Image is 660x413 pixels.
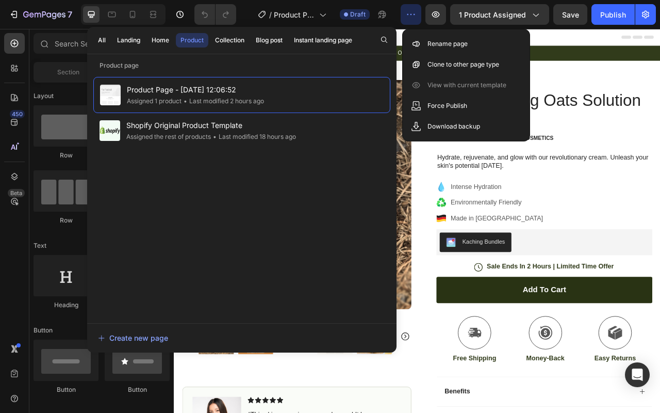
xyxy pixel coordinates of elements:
[213,133,217,140] span: •
[184,97,187,105] span: •
[367,265,421,276] div: Kaching Bundles
[34,300,98,310] div: Heading
[152,36,169,45] div: Home
[289,33,357,47] button: Instant landing page
[117,36,140,45] div: Landing
[174,29,660,413] iframe: To enrich screen reader interactions, please activate Accessibility in Grammarly extension settings
[346,265,358,278] img: KachingBundles.png
[34,326,53,335] span: Button
[450,4,549,25] button: 1 product assigned
[398,297,559,308] p: Sale Ends In 2 Hours | Limited Time Offer
[34,241,46,250] span: Text
[98,332,168,343] div: Create new page
[127,84,264,96] span: Product Page - [DATE] 12:06:52
[443,326,499,339] div: Add to cart
[105,385,170,394] div: Button
[427,39,468,49] p: Rename page
[352,235,469,247] p: Made in [GEOGRAPHIC_DATA]
[57,68,79,77] span: Section
[211,132,296,142] div: Last modified 18 hours ago
[127,96,181,106] div: Assigned 1 product
[350,10,366,19] span: Draft
[386,65,433,73] p: (1349 Reviews)
[215,36,244,45] div: Collection
[591,4,635,25] button: Publish
[68,8,72,21] p: 7
[97,328,386,348] button: Create new page
[427,121,480,132] p: Download backup
[87,60,397,71] p: Product page
[427,59,499,70] p: Clone to other page type
[4,4,77,25] button: 7
[93,33,110,47] button: All
[180,36,204,45] div: Product
[274,9,315,20] span: Product Page - [DATE] 12:06:52
[210,33,249,47] button: Collection
[335,135,607,144] p: The 2023 Rated Innovation in Cosmetics
[553,4,587,25] button: Save
[34,91,54,101] span: Layout
[34,151,98,160] div: Row
[338,259,429,284] button: Kaching Bundles
[625,362,650,387] div: Open Intercom Messenger
[8,189,25,197] div: Beta
[126,119,296,132] span: Shopify Original Product Template
[352,215,469,227] p: Environmentally Friendly
[147,33,174,47] button: Home
[256,36,283,45] div: Blog post
[34,385,98,394] div: Button
[251,33,287,47] button: Blog post
[427,101,467,111] p: Force Publish
[600,9,626,20] div: Publish
[562,10,579,19] span: Save
[112,33,145,47] button: Landing
[98,36,106,45] div: All
[335,158,607,180] p: Hydrate, rejuvenate, and glow with our revolutionary cream. Unleash your skin's potential [DATE].
[352,195,469,207] p: Intense Hydration
[194,4,236,25] div: Undo/Redo
[294,36,352,45] div: Instant landing page
[385,65,434,74] div: Rich Text Editor. Editing area: main
[181,96,264,106] div: Last modified 2 hours ago
[334,76,608,132] h1: Acne Clearing Oats Solution Soap
[334,315,608,349] button: Add to cart
[10,110,25,118] div: 450
[269,9,272,20] span: /
[126,132,211,142] div: Assigned the rest of products
[288,385,300,398] button: Carousel Next Arrow
[427,80,506,90] p: View with current template
[176,33,208,47] button: Product
[34,216,98,225] div: Row
[459,9,526,20] span: 1 product assigned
